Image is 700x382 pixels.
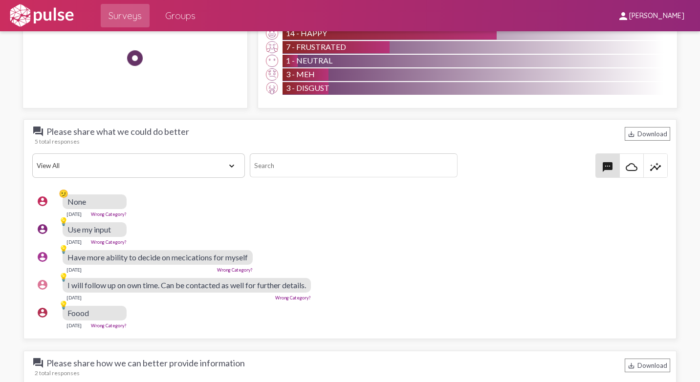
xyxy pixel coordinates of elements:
div: 💡 [59,300,68,310]
div: [DATE] [66,267,82,273]
img: Happy [266,27,278,40]
a: Surveys [101,4,150,27]
img: white-logo.svg [8,3,75,28]
mat-icon: Download [628,130,635,138]
span: Surveys [109,7,142,24]
a: Wrong Category? [217,267,253,273]
span: Have more ability to decide on mecications for myself [67,253,248,262]
mat-icon: account_circle [37,251,48,263]
div: Download [625,127,670,141]
div: [DATE] [66,295,82,300]
mat-icon: account_circle [37,279,48,291]
div: 2 total responses [35,369,670,377]
div: 5 total responses [35,138,670,145]
span: 14 - Happy [286,28,327,38]
div: 🫤 [59,189,68,198]
a: Groups [157,4,203,27]
span: Please share what we could do better [32,126,189,137]
span: 1 - Neutral [286,56,332,65]
div: [DATE] [66,322,82,328]
mat-icon: textsms [602,161,613,173]
span: I will follow up on own time. Can be contacted as well for further details. [67,280,306,290]
div: 💡 [59,272,68,282]
span: Please share how we can better provide information [32,357,245,369]
div: Download [625,359,670,372]
mat-icon: person [617,10,629,22]
div: 💡 [59,244,68,254]
img: Meh [266,68,278,81]
a: Wrong Category? [91,212,127,217]
span: None [67,197,86,206]
img: Disgust [266,82,278,94]
span: 7 - Frustrated [286,42,346,51]
input: Search [250,153,457,177]
div: [DATE] [66,239,82,245]
mat-icon: account_circle [37,195,48,207]
a: Wrong Category? [91,323,127,328]
button: [PERSON_NAME] [610,6,692,24]
img: Unknown [266,55,278,67]
span: 3 - Disgust [286,83,329,92]
mat-icon: Download [628,362,635,369]
mat-icon: insights [650,161,661,173]
mat-icon: cloud_queue [626,161,637,173]
span: 3 - Meh [286,69,315,79]
img: Frustrated [266,41,278,53]
span: Foood [67,308,89,318]
span: Groups [165,7,196,24]
div: [DATE] [66,211,82,217]
a: Wrong Category? [91,239,127,245]
mat-icon: account_circle [37,223,48,235]
mat-icon: question_answer [32,357,44,369]
mat-icon: question_answer [32,126,44,137]
div: 💡 [59,216,68,226]
a: Wrong Category? [275,295,311,300]
span: Use my input [67,225,111,234]
mat-icon: account_circle [37,307,48,318]
span: [PERSON_NAME] [629,12,684,21]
